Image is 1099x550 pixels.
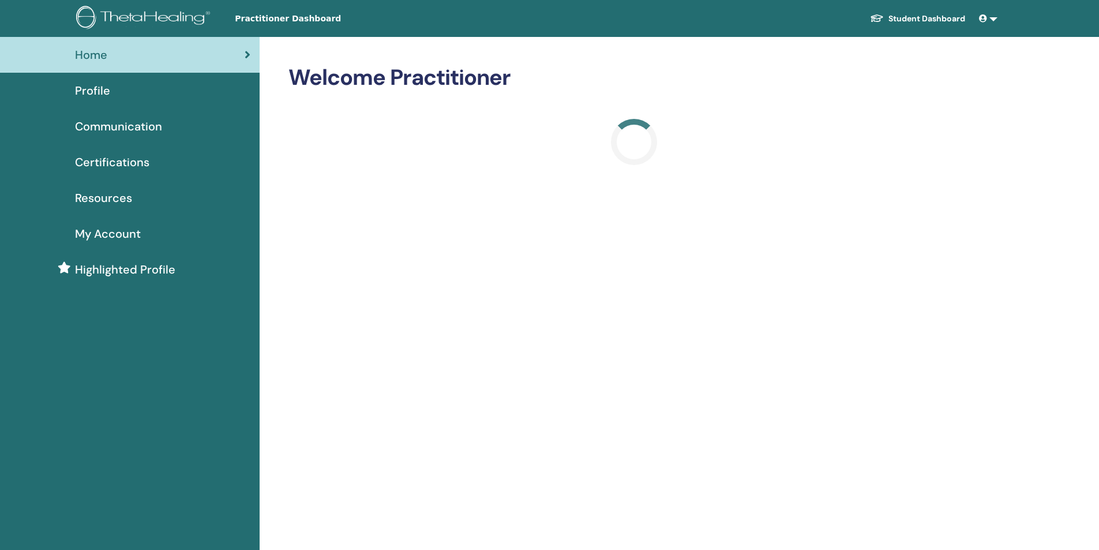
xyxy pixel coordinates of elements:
[861,8,974,29] a: Student Dashboard
[870,13,884,23] img: graduation-cap-white.svg
[288,65,980,91] h2: Welcome Practitioner
[75,82,110,99] span: Profile
[76,6,214,32] img: logo.png
[75,225,141,242] span: My Account
[75,189,132,207] span: Resources
[75,46,107,63] span: Home
[235,13,408,25] span: Practitioner Dashboard
[75,261,175,278] span: Highlighted Profile
[75,154,149,171] span: Certifications
[75,118,162,135] span: Communication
